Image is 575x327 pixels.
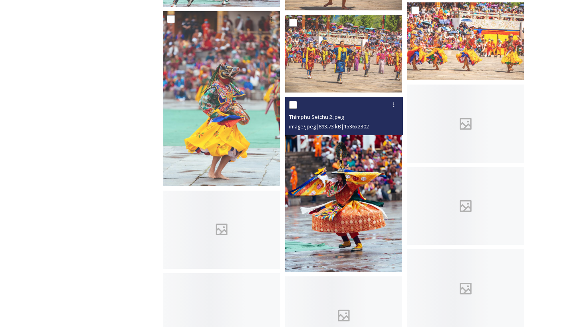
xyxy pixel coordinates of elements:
img: Thimphu Tshechu by Bassem Nimah70.jpg [407,2,524,80]
span: image/jpeg | 893.73 kB | 1536 x 2302 [289,123,369,130]
img: Thimphu Setchu 2.jpeg [285,97,402,272]
img: 99FB8B27-3458-4BAE-8C56-6170B92D617E.jpeg [163,11,280,186]
span: Thimphu Setchu 2.jpeg [289,113,344,120]
img: Thimphu Tshechu by Bassem Nimah80.jpg [285,15,402,93]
